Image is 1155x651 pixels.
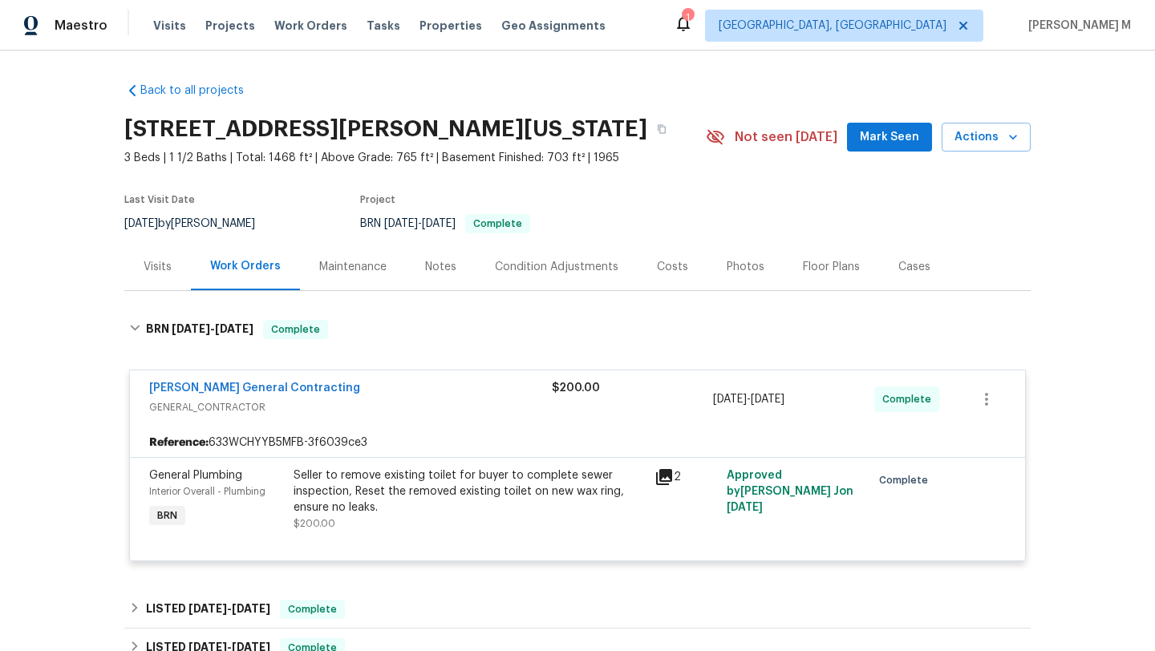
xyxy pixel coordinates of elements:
[713,391,784,407] span: -
[153,18,186,34] span: Visits
[319,259,387,275] div: Maintenance
[232,603,270,614] span: [DATE]
[467,219,529,228] span: Complete
[265,321,326,338] span: Complete
[205,18,255,34] span: Projects
[803,259,860,275] div: Floor Plans
[942,123,1031,152] button: Actions
[149,399,552,415] span: GENERAL_CONTRACTOR
[294,519,335,528] span: $200.00
[124,150,706,166] span: 3 Beds | 1 1/2 Baths | Total: 1468 ft² | Above Grade: 765 ft² | Basement Finished: 703 ft² | 1965
[130,428,1025,457] div: 633WCHYYB5MFB-3f6039ce3
[419,18,482,34] span: Properties
[879,472,934,488] span: Complete
[501,18,606,34] span: Geo Assignments
[124,121,647,137] h2: [STREET_ADDRESS][PERSON_NAME][US_STATE]
[124,195,195,204] span: Last Visit Date
[151,507,184,524] span: BRN
[495,259,618,275] div: Condition Adjustments
[898,259,930,275] div: Cases
[360,218,530,229] span: BRN
[360,195,395,204] span: Project
[647,115,676,144] button: Copy Address
[727,502,763,513] span: [DATE]
[282,601,343,617] span: Complete
[146,320,253,339] h6: BRN
[149,470,242,481] span: General Plumbing
[860,127,919,148] span: Mark Seen
[149,435,209,451] b: Reference:
[713,394,747,405] span: [DATE]
[188,603,270,614] span: -
[751,394,784,405] span: [DATE]
[294,467,645,516] div: Seller to remove existing toilet for buyer to complete sewer inspection, Reset the removed existi...
[215,323,253,334] span: [DATE]
[425,259,456,275] div: Notes
[124,304,1031,355] div: BRN [DATE]-[DATE]Complete
[144,259,172,275] div: Visits
[384,218,418,229] span: [DATE]
[149,382,360,394] a: [PERSON_NAME] General Contracting
[124,590,1031,629] div: LISTED [DATE]-[DATE]Complete
[422,218,456,229] span: [DATE]
[172,323,253,334] span: -
[552,382,600,394] span: $200.00
[657,259,688,275] div: Costs
[124,214,274,233] div: by [PERSON_NAME]
[847,123,932,152] button: Mark Seen
[188,603,227,614] span: [DATE]
[719,18,946,34] span: [GEOGRAPHIC_DATA], [GEOGRAPHIC_DATA]
[274,18,347,34] span: Work Orders
[124,83,278,99] a: Back to all projects
[727,470,853,513] span: Approved by [PERSON_NAME] J on
[172,323,210,334] span: [DATE]
[149,487,265,496] span: Interior Overall - Plumbing
[735,129,837,145] span: Not seen [DATE]
[882,391,938,407] span: Complete
[727,259,764,275] div: Photos
[55,18,107,34] span: Maestro
[654,467,717,487] div: 2
[682,10,693,26] div: 1
[954,127,1018,148] span: Actions
[146,600,270,619] h6: LISTED
[384,218,456,229] span: -
[1022,18,1131,34] span: [PERSON_NAME] M
[210,258,281,274] div: Work Orders
[367,20,400,31] span: Tasks
[124,218,158,229] span: [DATE]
